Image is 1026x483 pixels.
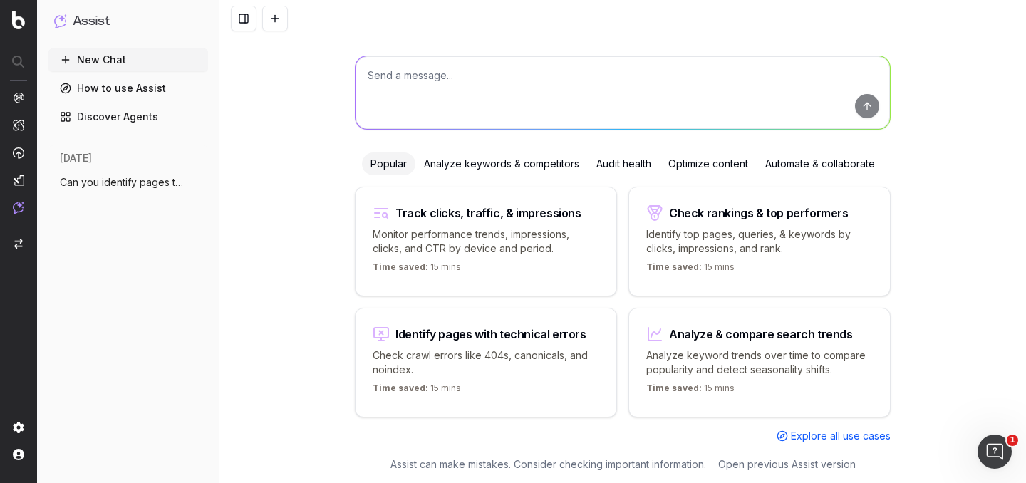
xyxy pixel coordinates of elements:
div: Popular [362,152,415,175]
p: 15 mins [646,261,735,279]
div: Analyze keywords & competitors [415,152,588,175]
p: Identify top pages, queries, & keywords by clicks, impressions, and rank. [646,227,873,256]
span: 1 [1007,435,1018,446]
span: Time saved: [373,261,428,272]
img: Setting [13,422,24,433]
p: 15 mins [646,383,735,400]
h1: Assist [73,11,110,31]
a: Discover Agents [48,105,208,128]
div: Track clicks, traffic, & impressions [395,207,581,219]
div: Audit health [588,152,660,175]
button: Assist [54,11,202,31]
span: Time saved: [646,261,702,272]
span: Time saved: [646,383,702,393]
p: 15 mins [373,383,461,400]
p: Assist can make mistakes. Consider checking important information. [390,457,706,472]
img: Switch project [14,239,23,249]
a: How to use Assist [48,77,208,100]
span: Explore all use cases [791,429,891,443]
img: Assist [13,202,24,214]
p: Check crawl errors like 404s, canonicals, and noindex. [373,348,599,377]
p: Monitor performance trends, impressions, clicks, and CTR by device and period. [373,227,599,256]
img: Intelligence [13,119,24,131]
span: Time saved: [373,383,428,393]
span: [DATE] [60,151,92,165]
img: Botify logo [12,11,25,29]
div: Automate & collaborate [757,152,883,175]
img: Activation [13,147,24,159]
img: Analytics [13,92,24,103]
div: Check rankings & top performers [669,207,849,219]
p: Analyze keyword trends over time to compare popularity and detect seasonality shifts. [646,348,873,377]
div: Identify pages with technical errors [395,328,586,340]
div: Optimize content [660,152,757,175]
img: Studio [13,175,24,186]
div: Analyze & compare search trends [669,328,853,340]
img: Assist [54,14,67,28]
iframe: Intercom live chat [978,435,1012,469]
img: My account [13,449,24,460]
button: New Chat [48,48,208,71]
a: Open previous Assist version [718,457,856,472]
button: Can you identify pages that are performi [48,171,208,194]
span: Can you identify pages that are performi [60,175,185,189]
p: 15 mins [373,261,461,279]
a: Explore all use cases [777,429,891,443]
